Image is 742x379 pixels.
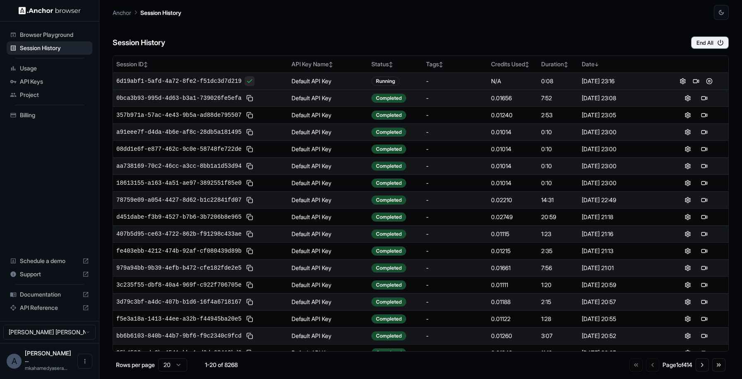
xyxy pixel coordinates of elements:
button: Open menu [77,354,92,369]
span: API Keys [20,77,89,86]
div: 0.01115 [491,230,535,238]
div: Completed [371,331,406,340]
div: 0.01656 [491,94,535,102]
button: End All [691,36,729,49]
td: Default API Key [288,225,368,242]
div: Documentation [7,288,92,301]
div: 2:35 [541,247,575,255]
div: Session ID [116,60,285,68]
div: [DATE] 23:05 [582,111,660,119]
div: [DATE] 21:01 [582,264,660,272]
div: 0.01661 [491,264,535,272]
div: [DATE] 23:16 [582,77,660,85]
div: Completed [371,145,406,154]
td: Default API Key [288,327,368,344]
div: Schedule a demo [7,254,92,268]
td: Default API Key [288,157,368,174]
span: Ahamed Yaser Arafath MK [25,350,71,363]
div: Completed [371,314,406,323]
h6: Session History [113,37,165,49]
td: Default API Key [288,293,368,310]
div: Completed [371,297,406,307]
div: 0:10 [541,162,575,170]
span: Schedule a demo [20,257,79,265]
div: [DATE] 22:49 [582,196,660,204]
span: ↕ [389,61,393,68]
div: API Reference [7,301,92,314]
div: 0:10 [541,128,575,136]
span: 357b971a-57ac-4e43-9b5a-ad88de795507 [116,111,241,119]
span: ↕ [564,61,568,68]
div: 0.01014 [491,145,535,153]
span: 95b4590a-de2b-4541-bbc1-d0de68410bd9 [116,349,241,357]
div: [DATE] 23:08 [582,94,660,102]
div: 11:18 [541,349,575,357]
span: 08dd1e6f-e877-462c-9c0e-58748fe722de [116,145,241,153]
div: 0.02210 [491,196,535,204]
span: mkahamedyaserarafath@gmail.com [25,365,67,371]
div: Credits Used [491,60,535,68]
span: f5e3a18a-1413-44ee-a32b-f44945ba20e5 [116,315,241,323]
span: Usage [20,64,89,72]
div: 14:31 [541,196,575,204]
div: [DATE] 23:00 [582,145,660,153]
div: 0:10 [541,145,575,153]
div: 1:20 [541,281,575,289]
div: Completed [371,212,406,222]
div: Completed [371,229,406,239]
td: Default API Key [288,191,368,208]
td: Default API Key [288,259,368,276]
p: Anchor [113,8,131,17]
div: [DATE] 23:00 [582,179,660,187]
div: Usage [7,62,92,75]
div: - [426,145,484,153]
span: Billing [20,111,89,119]
td: Default API Key [288,140,368,157]
span: ↓ [595,61,599,68]
div: - [426,213,484,221]
div: 0.01260 [491,332,535,340]
div: [DATE] 20:35 [582,349,660,357]
div: Completed [371,94,406,103]
div: - [426,77,484,85]
div: 1:28 [541,315,575,323]
div: Completed [371,179,406,188]
div: - [426,111,484,119]
td: Default API Key [288,89,368,106]
div: Support [7,268,92,281]
div: 3:07 [541,332,575,340]
td: Default API Key [288,123,368,140]
td: Default API Key [288,72,368,89]
div: [DATE] 20:57 [582,298,660,306]
span: Session History [20,44,89,52]
div: [DATE] 20:55 [582,315,660,323]
div: N/A [491,77,535,85]
div: - [426,196,484,204]
div: 1:23 [541,230,575,238]
div: [DATE] 23:00 [582,162,660,170]
span: aa738169-70c2-46cc-a3cc-8bb1a1d53d94 [116,162,241,170]
td: Default API Key [288,344,368,361]
div: Duration [541,60,575,68]
img: Anchor Logo [19,7,81,14]
div: Date [582,60,660,68]
div: - [426,315,484,323]
div: 0:10 [541,179,575,187]
span: Documentation [20,290,79,299]
div: 20:59 [541,213,575,221]
div: API Keys [7,75,92,88]
span: bb6b6103-840b-44b7-9bf6-f9c2340c9fcd [116,332,241,340]
div: Completed [371,348,406,357]
td: Default API Key [288,276,368,293]
div: [DATE] 23:00 [582,128,660,136]
span: 979a94bb-9b39-4efb-b472-cfe182fde2e5 [116,264,241,272]
div: Status [371,60,420,68]
div: API Key Name [291,60,365,68]
div: [DATE] 21:13 [582,247,660,255]
div: - [426,332,484,340]
td: Default API Key [288,310,368,327]
span: 0bca3b93-995d-4d63-b3a1-739026fe5efa [116,94,241,102]
div: Completed [371,162,406,171]
div: 0.01240 [491,111,535,119]
span: Browser Playground [20,31,89,39]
